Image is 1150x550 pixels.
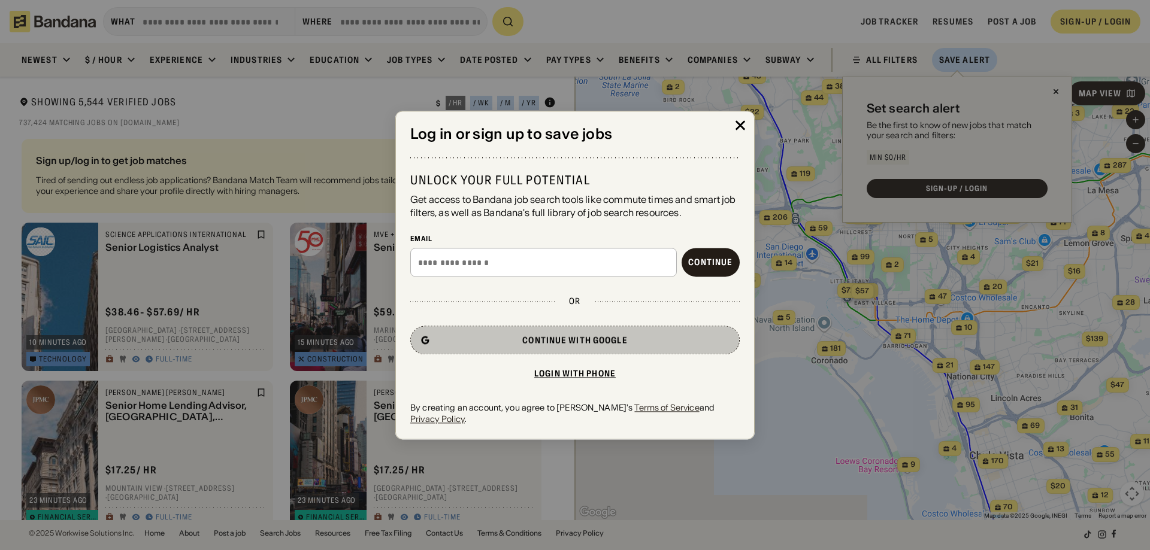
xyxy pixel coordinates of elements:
div: Continue with Google [522,336,627,345]
a: Privacy Policy [410,414,465,424]
div: Unlock your full potential [410,172,740,188]
div: or [569,296,580,307]
div: By creating an account, you agree to [PERSON_NAME]'s and . [410,403,740,424]
a: Terms of Service [634,403,699,414]
div: Login with phone [534,370,616,378]
div: Continue [688,259,733,267]
div: Log in or sign up to save jobs [410,126,740,143]
div: Get access to Bandana job search tools like commute times and smart job filters, as well as Banda... [410,193,740,220]
div: Email [410,234,740,244]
